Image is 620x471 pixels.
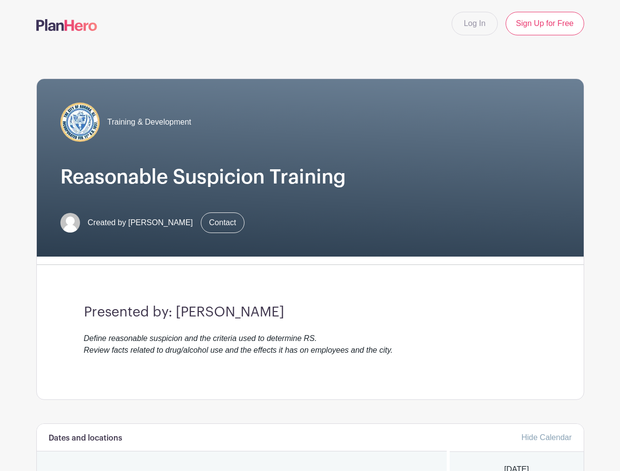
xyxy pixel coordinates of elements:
h1: Reasonable Suspicion Training [60,165,560,189]
img: logo-507f7623f17ff9eddc593b1ce0a138ce2505c220e1c5a4e2b4648c50719b7d32.svg [36,19,97,31]
a: Sign Up for Free [506,12,584,35]
h3: Presented by: [PERSON_NAME] [84,304,537,321]
span: Training & Development [108,116,191,128]
a: Contact [201,212,244,233]
h6: Dates and locations [49,434,122,443]
img: COA%20logo%20(2).jpg [60,103,100,142]
a: Log In [452,12,498,35]
span: Created by [PERSON_NAME] [88,217,193,229]
a: Hide Calendar [521,433,571,442]
img: default-ce2991bfa6775e67f084385cd625a349d9dcbb7a52a09fb2fda1e96e2d18dcdb.png [60,213,80,233]
em: Define reasonable suspicion and the criteria used to determine RS. Review facts related to drug/a... [84,334,393,354]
